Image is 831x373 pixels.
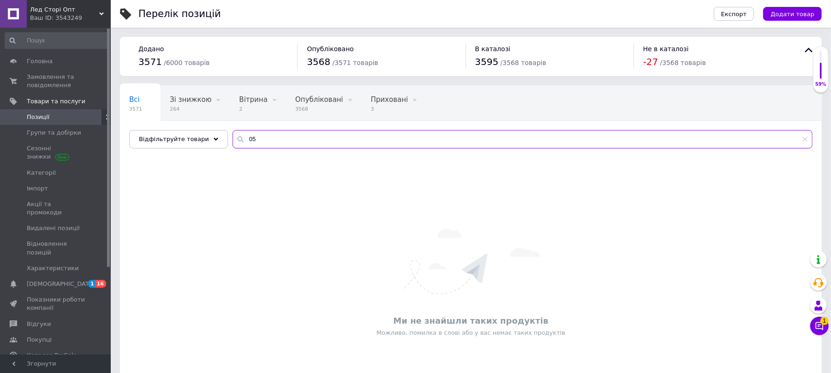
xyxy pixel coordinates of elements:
[475,45,511,53] span: В каталозі
[371,95,408,104] span: Приховані
[475,56,499,67] span: 3595
[125,315,817,326] div: Ми не знайшли таких продуктів
[643,45,689,53] span: Не в каталозі
[402,229,540,294] img: Нічого не знайдено
[88,280,96,288] span: 1
[660,59,706,66] span: / 3568 товарів
[27,240,85,256] span: Відновлення позицій
[27,184,48,193] span: Імпорт
[138,56,162,67] span: 3571
[239,95,267,104] span: Вітрина
[129,130,168,139] span: LogicPower
[138,45,164,53] span: Додано
[30,14,111,22] div: Ваш ID: 3543249
[27,264,79,272] span: Характеристики
[295,95,343,104] span: Опубліковані
[714,7,754,21] button: Експорт
[125,329,817,337] div: Можливо, помилка в слові або у вас немає таких продуктів
[30,6,99,14] span: Лед Сторі Опт
[27,200,85,217] span: Акції та промокоди
[5,32,108,49] input: Пошук
[307,45,354,53] span: Опубліковано
[820,314,829,322] span: 1
[129,95,140,104] span: Всі
[27,97,85,106] span: Товари та послуги
[170,106,211,112] span: 264
[27,129,81,137] span: Групи та добірки
[763,7,822,21] button: Додати товар
[27,280,95,288] span: [DEMOGRAPHIC_DATA]
[27,57,53,65] span: Головна
[771,11,814,18] span: Додати товар
[138,9,221,19] div: Перелік позицій
[164,59,209,66] span: / 6000 товарів
[139,136,209,142] span: Відфільтруйте товари
[813,81,828,88] div: 59%
[332,59,378,66] span: / 3571 товарів
[170,95,211,104] span: Зі знижкою
[295,106,343,112] span: 3568
[27,320,51,328] span: Відгуки
[27,169,56,177] span: Категорії
[239,106,267,112] span: 2
[27,351,77,360] span: Каталог ProSale
[233,130,813,148] input: Пошук по назві позиції, артикулу і пошуковим запитам
[307,56,330,67] span: 3568
[27,144,85,161] span: Сезонні знижки
[96,280,106,288] span: 16
[371,106,408,112] span: 3
[721,11,747,18] span: Експорт
[27,336,52,344] span: Покупці
[501,59,546,66] span: / 3568 товарів
[27,296,85,312] span: Показники роботи компанії
[643,56,658,67] span: -27
[27,113,49,121] span: Позиції
[129,106,142,112] span: 3571
[810,317,829,335] button: Чат з покупцем1
[27,224,80,232] span: Видалені позиції
[27,73,85,89] span: Замовлення та повідомлення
